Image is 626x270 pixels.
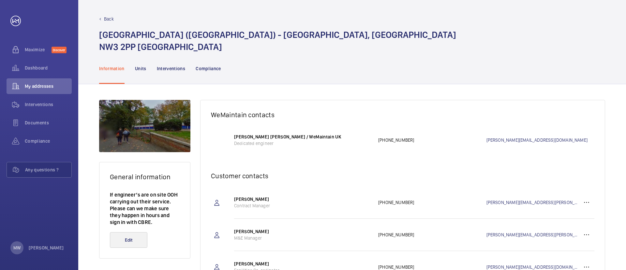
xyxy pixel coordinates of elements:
a: [PERSON_NAME][EMAIL_ADDRESS][DOMAIN_NAME] [486,137,595,143]
p: MW [13,245,21,251]
h2: WeMaintain contacts [211,111,594,119]
p: [PERSON_NAME] [29,245,64,251]
h2: General information [110,173,180,181]
p: [PHONE_NUMBER] [378,231,486,238]
p: [PERSON_NAME] [234,261,372,267]
p: Compliance [196,65,221,72]
button: Edit [110,232,147,248]
p: Dedicated engineer [234,140,372,147]
p: Contract Manager [234,202,372,209]
p: [PERSON_NAME] [234,228,372,235]
p: Interventions [157,65,186,72]
a: [PERSON_NAME][EMAIL_ADDRESS][PERSON_NAME][DOMAIN_NAME] [486,231,579,238]
p: [PHONE_NUMBER] [378,199,486,206]
span: Documents [25,119,72,126]
h1: [GEOGRAPHIC_DATA] ([GEOGRAPHIC_DATA]) - [GEOGRAPHIC_DATA], [GEOGRAPHIC_DATA] NW3 2PP [GEOGRAPHIC_... [99,29,456,53]
span: Discover [52,47,67,53]
h2: Customer contacts [211,172,594,180]
p: If engineer’s are on site OOH carrying out their service. Please can we make sure they happen in ... [110,191,180,226]
p: Information [99,65,125,72]
p: [PHONE_NUMBER] [378,137,486,143]
p: Back [104,16,114,22]
span: Dashboard [25,65,72,71]
span: Any questions ? [25,167,71,173]
p: [PERSON_NAME] [PERSON_NAME] / WeMaintain UK [234,134,372,140]
p: M&E Manager [234,235,372,241]
span: Maximize [25,46,52,53]
span: Interventions [25,101,72,108]
span: My addresses [25,83,72,89]
a: [PERSON_NAME][EMAIL_ADDRESS][PERSON_NAME][DOMAIN_NAME] [486,199,579,206]
p: Units [135,65,146,72]
span: Compliance [25,138,72,144]
p: [PERSON_NAME] [234,196,372,202]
